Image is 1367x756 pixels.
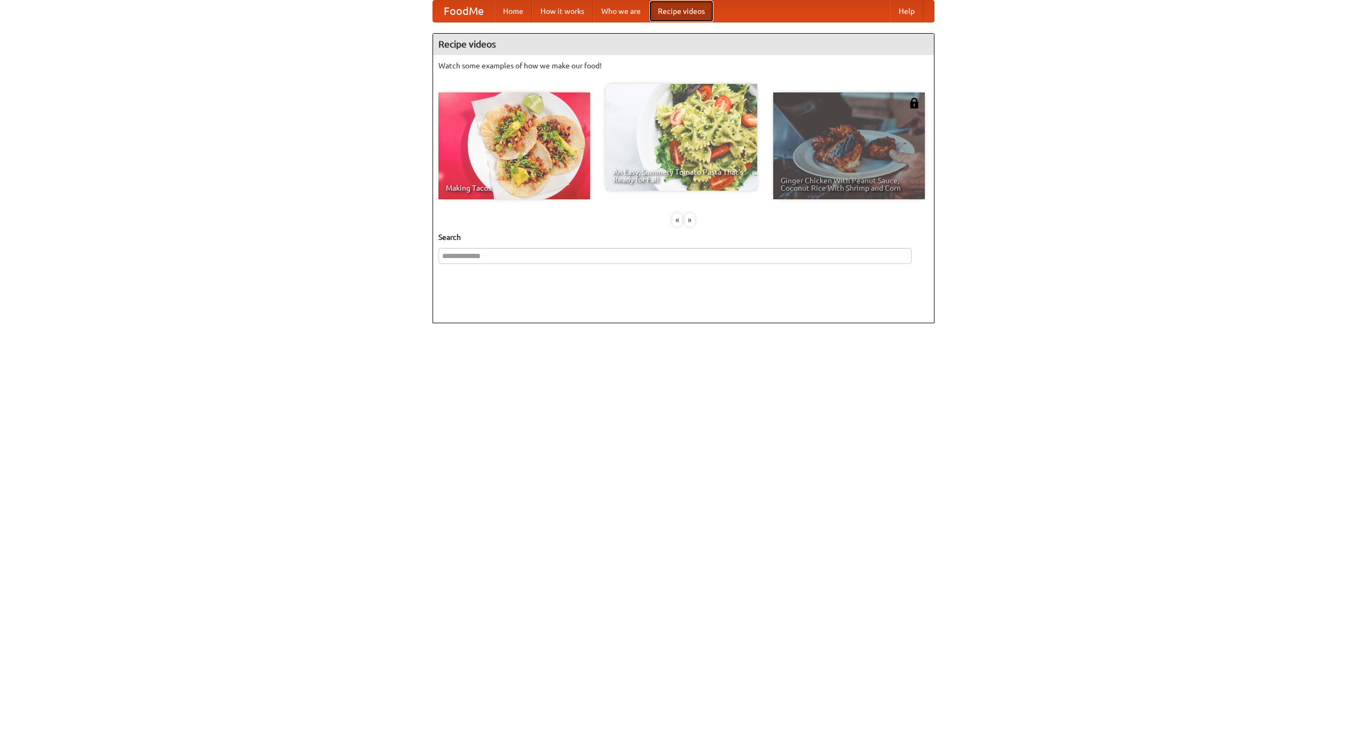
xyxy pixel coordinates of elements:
a: Help [890,1,923,22]
span: Making Tacos [446,184,583,192]
a: Home [494,1,532,22]
h5: Search [438,232,929,243]
a: FoodMe [433,1,494,22]
a: Recipe videos [649,1,713,22]
p: Watch some examples of how we make our food! [438,60,929,71]
a: Making Tacos [438,92,590,199]
h4: Recipe videos [433,34,934,55]
div: « [672,213,682,227]
img: 483408.png [909,98,920,108]
div: » [685,213,695,227]
a: Who we are [593,1,649,22]
a: How it works [532,1,593,22]
span: An Easy, Summery Tomato Pasta That's Ready for Fall [613,168,750,183]
a: An Easy, Summery Tomato Pasta That's Ready for Fall [606,84,757,191]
